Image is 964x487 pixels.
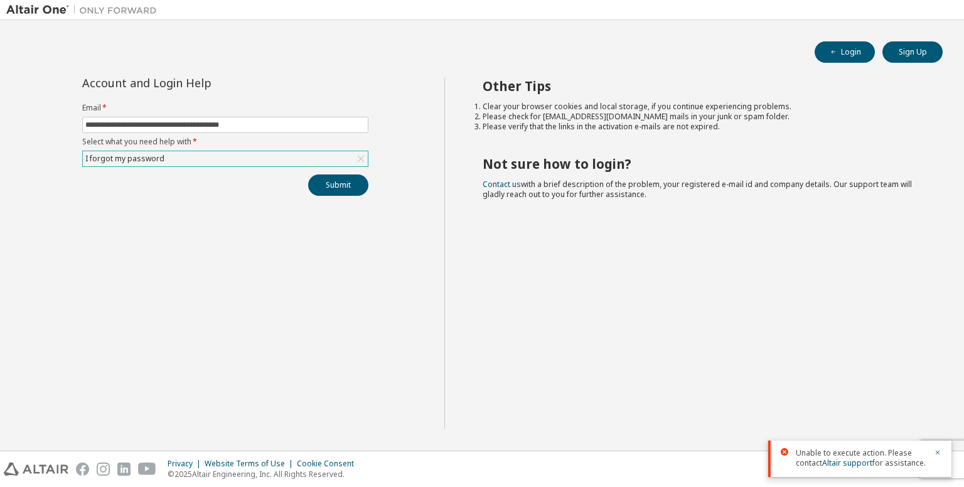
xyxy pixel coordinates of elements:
img: facebook.svg [76,463,89,476]
div: I forgot my password [83,151,368,166]
img: instagram.svg [97,463,110,476]
img: Altair One [6,4,163,16]
div: Account and Login Help [82,78,311,88]
button: Submit [308,174,368,196]
img: linkedin.svg [117,463,131,476]
span: Unable to execute action. Please contact for assistance. [796,448,926,468]
p: © 2025 Altair Engineering, Inc. All Rights Reserved. [168,469,361,479]
div: Website Terms of Use [205,459,297,469]
img: youtube.svg [138,463,156,476]
li: Clear your browser cookies and local storage, if you continue experiencing problems. [483,102,921,112]
span: with a brief description of the problem, your registered e-mail id and company details. Our suppo... [483,179,912,200]
a: Altair support [822,458,872,468]
div: Cookie Consent [297,459,361,469]
button: Sign Up [882,41,943,63]
div: Privacy [168,459,205,469]
div: I forgot my password [83,152,166,166]
li: Please verify that the links in the activation e-mails are not expired. [483,122,921,132]
label: Select what you need help with [82,137,368,147]
h2: Not sure how to login? [483,156,921,172]
label: Email [82,103,368,113]
img: altair_logo.svg [4,463,68,476]
a: Contact us [483,179,521,190]
h2: Other Tips [483,78,921,94]
li: Please check for [EMAIL_ADDRESS][DOMAIN_NAME] mails in your junk or spam folder. [483,112,921,122]
button: Login [815,41,875,63]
